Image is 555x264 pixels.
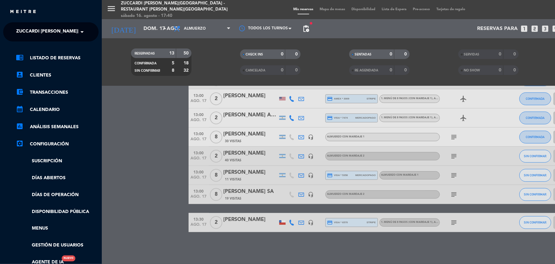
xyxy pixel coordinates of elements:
i: account_box [16,71,24,78]
i: calendar_month [16,105,24,113]
a: account_boxClientes [16,71,99,79]
span: fiber_manual_record [309,21,313,25]
img: MEITRE [10,10,37,14]
a: Configuración [16,140,99,148]
a: Días abiertos [16,174,99,182]
span: pending_actions [302,25,310,33]
i: assessment [16,122,24,130]
i: settings_applications [16,140,24,147]
a: assessmentANÁLISIS SEMANALES [16,123,99,131]
i: account_balance_wallet [16,88,24,96]
span: Zuccardi [PERSON_NAME][GEOGRAPHIC_DATA] - Restaurant [PERSON_NAME][GEOGRAPHIC_DATA] [16,25,243,39]
a: Disponibilidad pública [16,208,99,216]
a: Gestión de usuarios [16,242,99,249]
a: Días de Operación [16,191,99,199]
a: chrome_reader_modeListado de Reservas [16,54,99,62]
a: calendar_monthCalendario [16,106,99,114]
div: Nuevo [62,255,75,261]
a: Suscripción [16,158,99,165]
i: chrome_reader_mode [16,54,24,61]
a: Menus [16,225,99,232]
a: account_balance_walletTransacciones [16,89,99,96]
